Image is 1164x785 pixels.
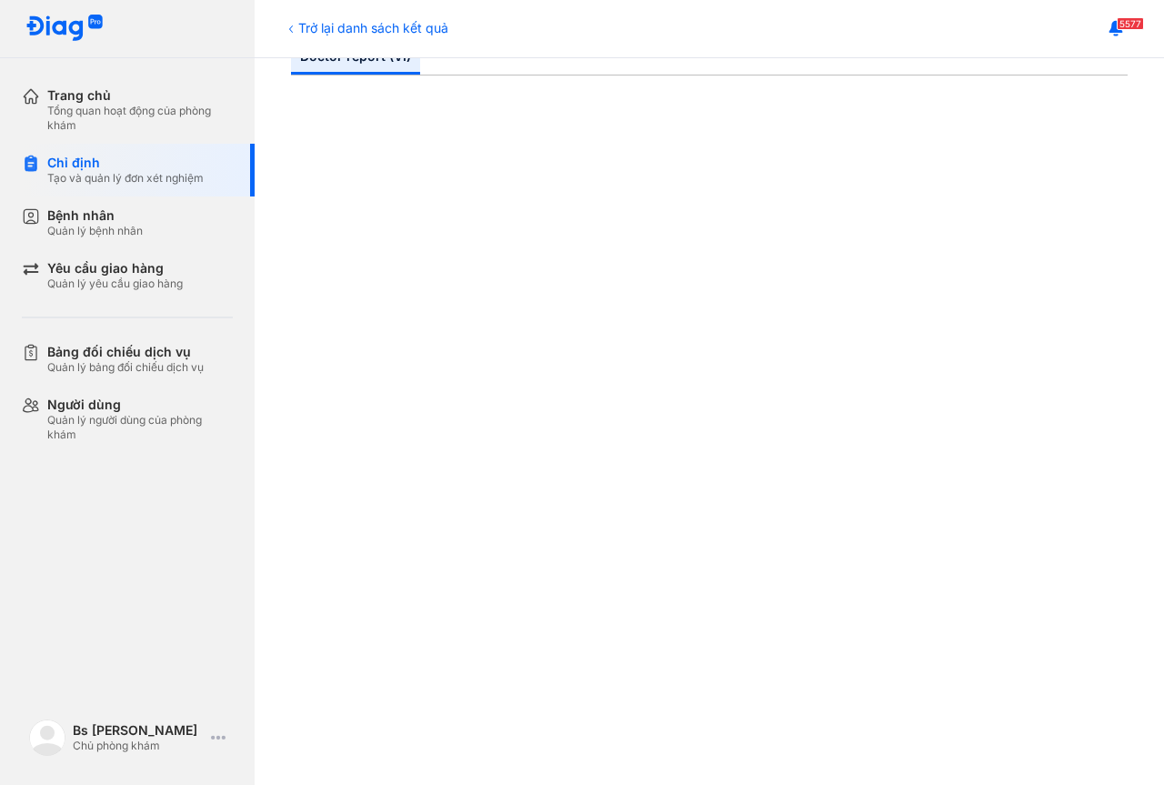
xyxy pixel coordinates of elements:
img: logo [25,15,104,43]
span: 5577 [1117,17,1144,30]
div: Tổng quan hoạt động của phòng khám [47,104,233,133]
div: Trở lại danh sách kết quả [284,18,448,37]
div: Trang chủ [47,87,233,104]
div: Bệnh nhân [47,207,143,224]
div: Quản lý người dùng của phòng khám [47,413,233,442]
div: Người dùng [47,397,233,413]
div: Bs [PERSON_NAME] [73,722,204,739]
div: Quản lý yêu cầu giao hàng [47,277,183,291]
div: Chỉ định [47,155,204,171]
div: Bảng đối chiếu dịch vụ [47,344,204,360]
div: Yêu cầu giao hàng [47,260,183,277]
div: Tạo và quản lý đơn xét nghiệm [47,171,204,186]
div: Quản lý bảng đối chiếu dịch vụ [47,360,204,375]
div: Chủ phòng khám [73,739,204,753]
img: logo [29,720,65,756]
div: Quản lý bệnh nhân [47,224,143,238]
